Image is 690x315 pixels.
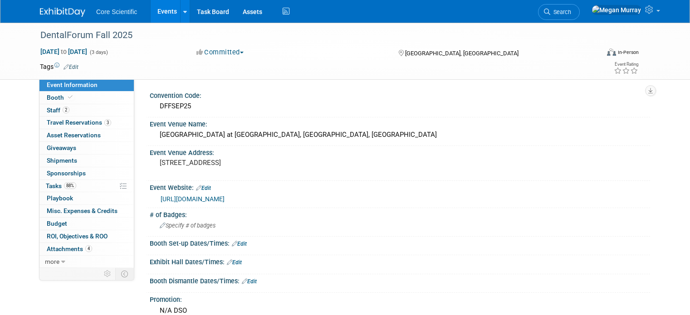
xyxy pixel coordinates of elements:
[47,94,74,101] span: Booth
[39,180,134,192] a: Tasks88%
[614,62,638,67] div: Event Rating
[242,278,257,285] a: Edit
[40,62,78,71] td: Tags
[538,4,580,20] a: Search
[85,245,92,252] span: 4
[47,170,86,177] span: Sponsorships
[100,268,116,280] td: Personalize Event Tab Strip
[232,241,247,247] a: Edit
[68,95,73,100] i: Booth reservation complete
[39,79,134,91] a: Event Information
[47,157,77,164] span: Shipments
[96,8,137,15] span: Core Scientific
[227,259,242,266] a: Edit
[150,181,650,193] div: Event Website:
[39,243,134,255] a: Attachments4
[39,129,134,141] a: Asset Reservations
[39,230,134,242] a: ROI, Objectives & ROO
[150,293,650,304] div: Promotion:
[39,218,134,230] a: Budget
[196,185,211,191] a: Edit
[40,8,85,17] img: ExhibitDay
[160,159,348,167] pre: [STREET_ADDRESS]
[150,89,650,100] div: Convention Code:
[47,245,92,252] span: Attachments
[47,233,108,240] span: ROI, Objectives & ROO
[47,220,67,227] span: Budget
[39,92,134,104] a: Booth
[405,50,519,57] span: [GEOGRAPHIC_DATA], [GEOGRAPHIC_DATA]
[40,48,88,56] span: [DATE] [DATE]
[39,256,134,268] a: more
[39,205,134,217] a: Misc. Expenses & Credits
[592,5,641,15] img: Megan Murray
[47,131,101,139] span: Asset Reservations
[193,48,247,57] button: Committed
[550,47,639,61] div: Event Format
[47,107,69,114] span: Staff
[104,119,111,126] span: 3
[63,107,69,113] span: 2
[39,167,134,179] a: Sponsorships
[39,192,134,204] a: Playbook
[150,117,650,129] div: Event Venue Name:
[39,155,134,167] a: Shipments
[47,81,98,88] span: Event Information
[47,119,111,126] span: Travel Reservations
[47,144,76,151] span: Giveaways
[550,9,571,15] span: Search
[47,194,73,202] span: Playbook
[150,274,650,286] div: Booth Dismantle Dates/Times:
[39,142,134,154] a: Giveaways
[45,258,59,265] span: more
[617,49,639,56] div: In-Person
[157,128,643,142] div: [GEOGRAPHIC_DATA] at [GEOGRAPHIC_DATA], [GEOGRAPHIC_DATA], [GEOGRAPHIC_DATA]
[150,237,650,248] div: Booth Set-up Dates/Times:
[116,268,134,280] td: Toggle Event Tabs
[64,64,78,70] a: Edit
[150,146,650,157] div: Event Venue Address:
[150,208,650,219] div: # of Badges:
[47,207,117,214] span: Misc. Expenses & Credits
[160,222,215,229] span: Specify # of badges
[59,48,68,55] span: to
[150,255,650,267] div: Exhibit Hall Dates/Times:
[37,27,588,44] div: DentalForum Fall 2025
[161,195,225,203] a: [URL][DOMAIN_NAME]
[64,182,76,189] span: 88%
[157,99,643,113] div: DFFSEP25
[39,116,134,129] a: Travel Reservations3
[39,104,134,116] a: Staff2
[89,49,108,55] span: (3 days)
[46,182,76,189] span: Tasks
[607,48,616,56] img: Format-Inperson.png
